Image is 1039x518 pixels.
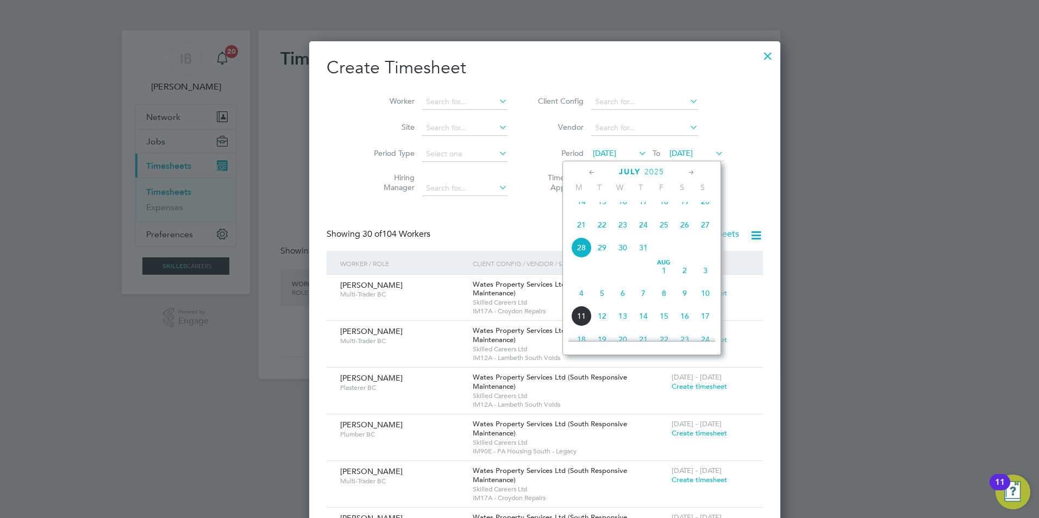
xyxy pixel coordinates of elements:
[995,482,1005,496] div: 11
[672,382,727,391] span: Create timesheet
[473,345,666,353] span: Skilled Careers Ltd
[612,237,633,258] span: 30
[340,466,403,476] span: [PERSON_NAME]
[535,96,584,106] label: Client Config
[366,173,415,192] label: Hiring Manager
[654,191,674,212] span: 18
[654,260,674,281] span: 1
[571,237,592,258] span: 28
[610,182,630,192] span: W
[535,173,584,192] label: Timesheet Approver
[592,283,612,304] span: 5
[654,260,674,266] span: Aug
[473,438,666,447] span: Skilled Careers Ltd
[654,214,674,235] span: 25
[651,182,672,192] span: F
[672,372,722,382] span: [DATE] - [DATE]
[422,94,508,110] input: Search for...
[473,400,666,409] span: IM12A - Lambeth South Voids
[649,146,664,160] span: To
[612,214,633,235] span: 23
[571,283,592,304] span: 4
[654,283,674,304] span: 8
[571,306,592,326] span: 11
[473,391,666,400] span: Skilled Careers Ltd
[672,466,722,475] span: [DATE] - [DATE]
[612,306,633,326] span: 13
[591,121,698,136] input: Search for...
[633,214,654,235] span: 24
[591,94,698,110] input: Search for...
[571,191,592,212] span: 14
[674,260,695,281] span: 2
[470,251,669,276] div: Client Config / Vendor / Site
[589,182,610,192] span: T
[473,447,666,456] span: IM90E - PA Housing South - Legacy
[473,298,666,307] span: Skilled Careers Ltd
[473,353,666,362] span: IM12A - Lambeth South Voids
[571,329,592,350] span: 18
[473,326,627,344] span: Wates Property Services Ltd (South Responsive Maintenance)
[672,419,722,428] span: [DATE] - [DATE]
[473,372,627,391] span: Wates Property Services Ltd (South Responsive Maintenance)
[633,283,654,304] span: 7
[571,214,592,235] span: 21
[340,430,465,439] span: Plumber BC
[366,96,415,106] label: Worker
[695,191,716,212] span: 20
[630,182,651,192] span: T
[473,466,627,484] span: Wates Property Services Ltd (South Responsive Maintenance)
[633,329,654,350] span: 21
[473,419,627,438] span: Wates Property Services Ltd (South Responsive Maintenance)
[327,229,433,240] div: Showing
[366,122,415,132] label: Site
[674,283,695,304] span: 9
[695,214,716,235] span: 27
[422,121,508,136] input: Search for...
[674,214,695,235] span: 26
[473,485,666,494] span: Skilled Careers Ltd
[612,329,633,350] span: 20
[340,290,465,299] span: Multi-Trader BC
[633,306,654,326] span: 14
[366,148,415,158] label: Period Type
[340,477,465,485] span: Multi-Trader BC
[340,326,403,336] span: [PERSON_NAME]
[654,329,674,350] span: 22
[340,420,403,429] span: [PERSON_NAME]
[592,237,612,258] span: 29
[674,306,695,326] span: 16
[473,280,627,298] span: Wates Property Services Ltd (South Responsive Maintenance)
[327,56,763,79] h2: Create Timesheet
[593,148,616,158] span: [DATE]
[473,307,666,315] span: IM17A - Croydon Repairs
[362,229,430,239] span: 104 Workers
[612,191,633,212] span: 16
[619,167,641,176] span: July
[535,122,584,132] label: Vendor
[340,337,465,345] span: Multi-Trader BC
[674,191,695,212] span: 19
[612,283,633,304] span: 6
[337,251,470,276] div: Worker / Role
[340,383,465,392] span: Plasterer BC
[592,306,612,326] span: 12
[695,260,716,281] span: 3
[422,147,508,162] input: Select one
[996,475,1030,509] button: Open Resource Center, 11 new notifications
[695,306,716,326] span: 17
[633,191,654,212] span: 17
[674,329,695,350] span: 23
[695,329,716,350] span: 24
[672,428,727,438] span: Create timesheet
[340,373,403,383] span: [PERSON_NAME]
[422,181,508,196] input: Search for...
[362,229,382,239] span: 30 of
[692,182,713,192] span: S
[568,182,589,192] span: M
[633,237,654,258] span: 31
[473,494,666,502] span: IM17A - Croydon Repairs
[695,283,716,304] span: 10
[592,329,612,350] span: 19
[654,306,674,326] span: 15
